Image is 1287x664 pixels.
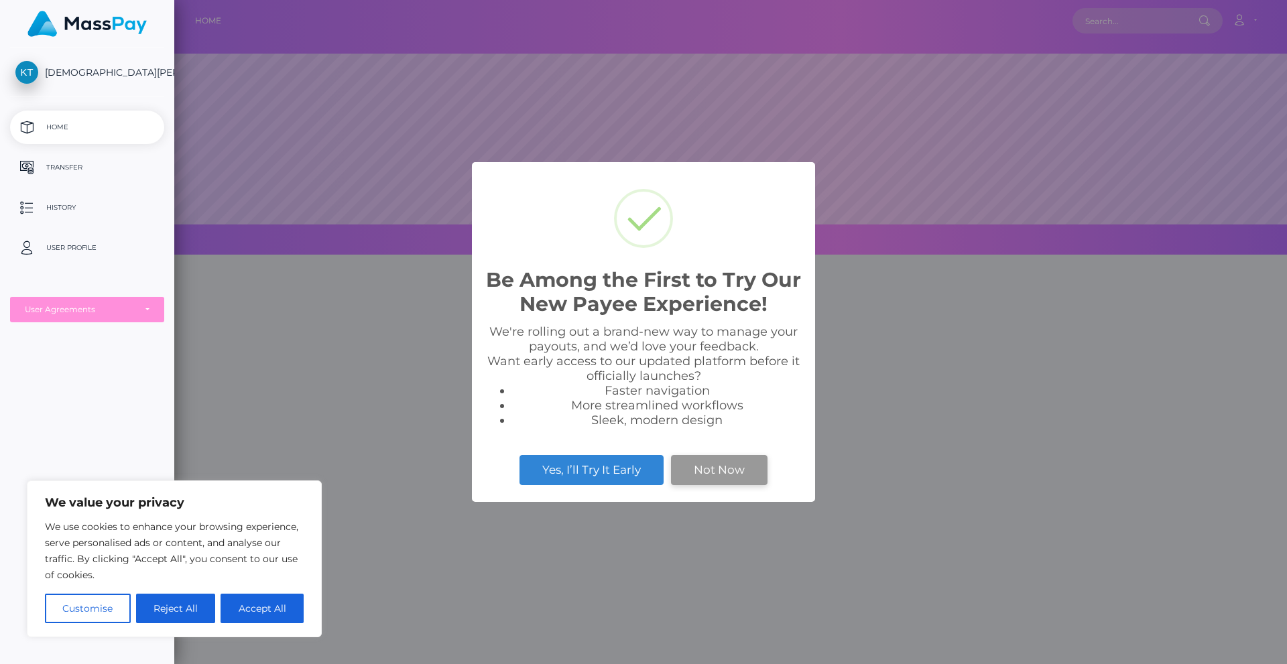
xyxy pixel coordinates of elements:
[25,304,135,315] div: User Agreements
[136,594,216,623] button: Reject All
[15,238,159,258] p: User Profile
[15,117,159,137] p: Home
[221,594,304,623] button: Accept All
[512,383,802,398] li: Faster navigation
[15,157,159,178] p: Transfer
[519,455,664,484] button: Yes, I’ll Try It Early
[10,297,164,322] button: User Agreements
[45,594,131,623] button: Customise
[671,455,768,484] button: Not Now
[485,324,802,427] div: We're rolling out a brand-new way to manage your payouts, and we’d love your feedback. Want early...
[10,66,164,78] span: [DEMOGRAPHIC_DATA][PERSON_NAME]
[485,268,802,316] h2: Be Among the First to Try Our New Payee Experience!
[27,11,147,37] img: MassPay
[27,480,322,637] div: We value your privacy
[512,398,802,413] li: More streamlined workflows
[512,413,802,427] li: Sleek, modern design
[45,494,304,511] p: We value your privacy
[15,198,159,218] p: History
[45,519,304,583] p: We use cookies to enhance your browsing experience, serve personalised ads or content, and analys...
